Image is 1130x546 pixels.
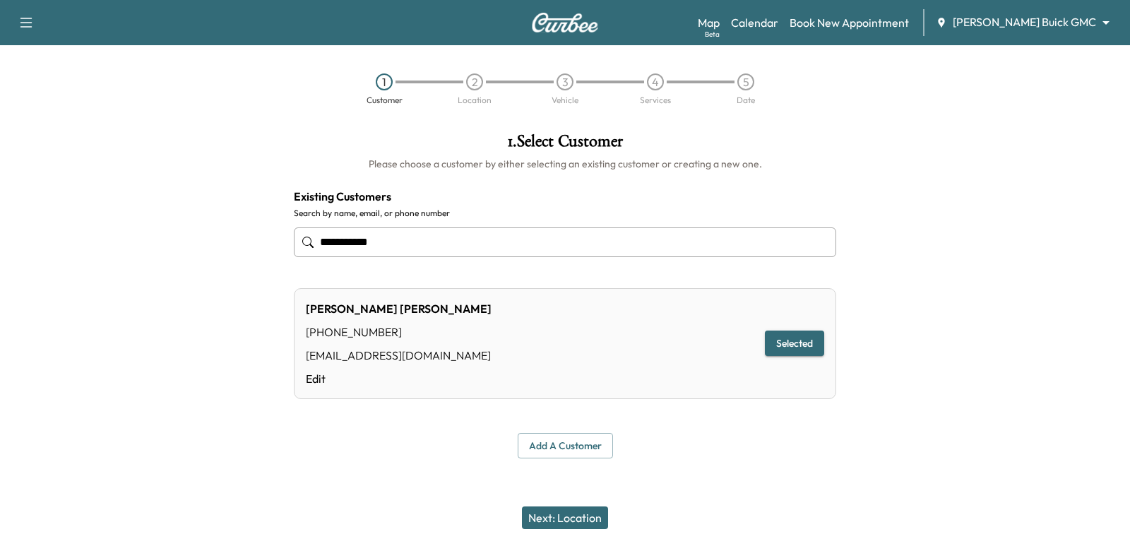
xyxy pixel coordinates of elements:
button: Selected [765,331,824,357]
div: [EMAIL_ADDRESS][DOMAIN_NAME] [306,347,492,364]
a: MapBeta [698,14,720,31]
h1: 1 . Select Customer [294,133,836,157]
div: [PERSON_NAME] [PERSON_NAME] [306,300,492,317]
div: 3 [557,73,573,90]
img: Curbee Logo [531,13,599,32]
div: Vehicle [552,96,578,105]
label: Search by name, email, or phone number [294,208,836,219]
div: 4 [647,73,664,90]
h6: Please choose a customer by either selecting an existing customer or creating a new one. [294,157,836,171]
div: 2 [466,73,483,90]
button: Add a customer [518,433,613,459]
h4: Existing Customers [294,188,836,205]
div: Services [640,96,671,105]
a: Calendar [731,14,778,31]
div: [PHONE_NUMBER] [306,324,492,340]
div: Location [458,96,492,105]
div: Customer [367,96,403,105]
div: Beta [705,29,720,40]
div: 5 [737,73,754,90]
a: Edit [306,370,492,387]
a: Book New Appointment [790,14,909,31]
div: Date [737,96,755,105]
div: 1 [376,73,393,90]
span: [PERSON_NAME] Buick GMC [953,14,1096,30]
button: Next: Location [522,506,608,529]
